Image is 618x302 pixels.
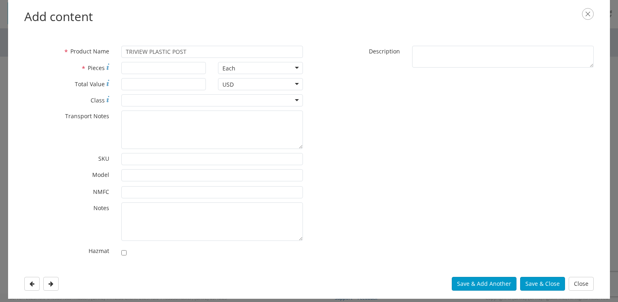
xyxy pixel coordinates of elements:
[93,188,109,196] span: NMFC
[98,155,109,162] span: SKU
[91,96,105,104] span: Class
[65,112,109,120] span: Transport Notes
[569,277,594,291] button: Close
[369,47,400,55] span: Description
[452,277,516,291] button: Save & Add Another
[222,64,235,72] div: Each
[75,80,105,88] span: Total Value
[92,171,109,179] span: Model
[520,277,565,291] button: Save & Close
[88,64,105,72] span: Pieces
[93,204,109,212] span: Notes
[70,47,109,55] span: Product Name
[24,8,594,26] h2: Add content
[89,247,109,255] span: Hazmat
[222,81,234,89] div: USD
